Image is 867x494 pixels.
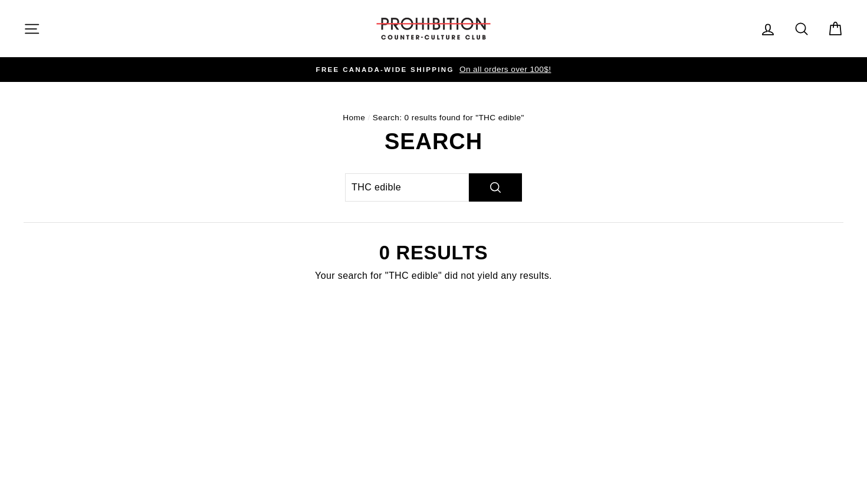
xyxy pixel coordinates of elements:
h2: 0 results [24,243,843,263]
nav: breadcrumbs [24,111,843,124]
span: / [367,113,370,122]
span: FREE CANADA-WIDE SHIPPING [316,66,454,73]
span: On all orders over 100$! [457,65,551,74]
span: Search: 0 results found for "THC edible" [373,113,524,122]
h1: Search [24,130,843,153]
img: PROHIBITION COUNTER-CULTURE CLUB [375,18,492,39]
a: FREE CANADA-WIDE SHIPPING On all orders over 100$! [27,63,840,76]
input: Search our store [345,173,469,202]
p: Your search for "THC edible" did not yield any results. [24,268,843,284]
a: Home [343,113,365,122]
